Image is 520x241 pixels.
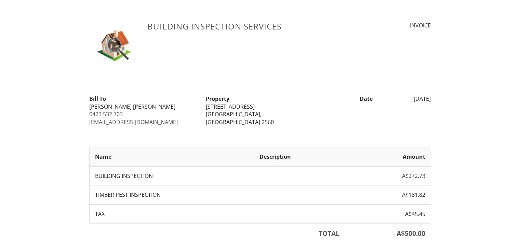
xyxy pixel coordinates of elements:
[345,204,431,223] td: A$45.45
[89,204,254,223] td: TAX
[206,110,314,126] div: [GEOGRAPHIC_DATA], [GEOGRAPHIC_DATA] 2560
[89,118,178,126] a: [EMAIL_ADDRESS][DOMAIN_NAME]
[345,147,431,166] th: Amount
[95,172,153,180] span: BUILDING INSPECTION
[318,95,377,103] div: Date
[206,103,314,110] div: [STREET_ADDRESS]
[351,22,431,29] div: INVOICE
[345,185,431,204] td: A$181.82
[254,147,345,166] th: Description
[89,110,123,118] a: 0423 532 703
[377,95,435,103] div: [DATE]
[89,22,139,72] img: Termite_House.jpg
[89,95,106,103] strong: Bill To
[95,191,161,198] span: TIMBER PEST INSPECTION
[147,22,343,31] h3: Building Inspection Services
[345,166,431,185] td: A$272.73
[89,147,254,166] th: Name
[206,95,229,103] strong: Property
[89,103,198,110] div: [PERSON_NAME] [PERSON_NAME]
